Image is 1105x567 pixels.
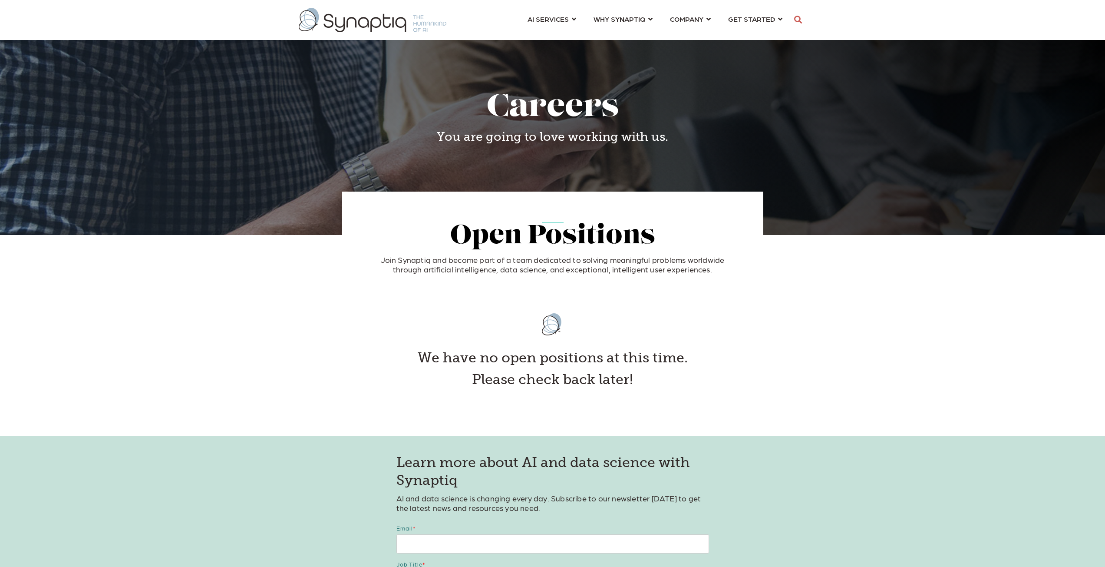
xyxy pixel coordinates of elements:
[379,349,726,367] h3: We have no open positions at this time.
[299,8,446,32] img: synaptiq logo-1
[670,11,711,27] a: COMPANY
[594,13,645,25] span: WHY SYNAPTIQ
[519,4,791,36] nav: menu
[728,11,782,27] a: GET STARTED
[381,255,725,274] span: Join Synaptiq and become part of a team dedicated to solving meaningful problems worldwide throug...
[396,494,709,512] p: AI and data science is changing every day. Subscribe to our newsletter [DATE] to get the latest n...
[349,129,757,144] h4: You are going to love working with us.
[349,91,757,126] h1: Careers
[379,371,726,389] h3: Please check back later!
[528,13,569,25] span: AI SERVICES
[728,13,775,25] span: GET STARTED
[528,11,576,27] a: AI SERVICES
[531,304,574,345] img: synaptiq-logo-rgb_full-color-logomark-1
[370,222,735,251] h2: Open Positions
[670,13,703,25] span: COMPANY
[396,525,413,531] span: Email
[594,11,653,27] a: WHY SYNAPTIQ
[396,454,709,490] h3: Learn more about AI and data science with Synaptiq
